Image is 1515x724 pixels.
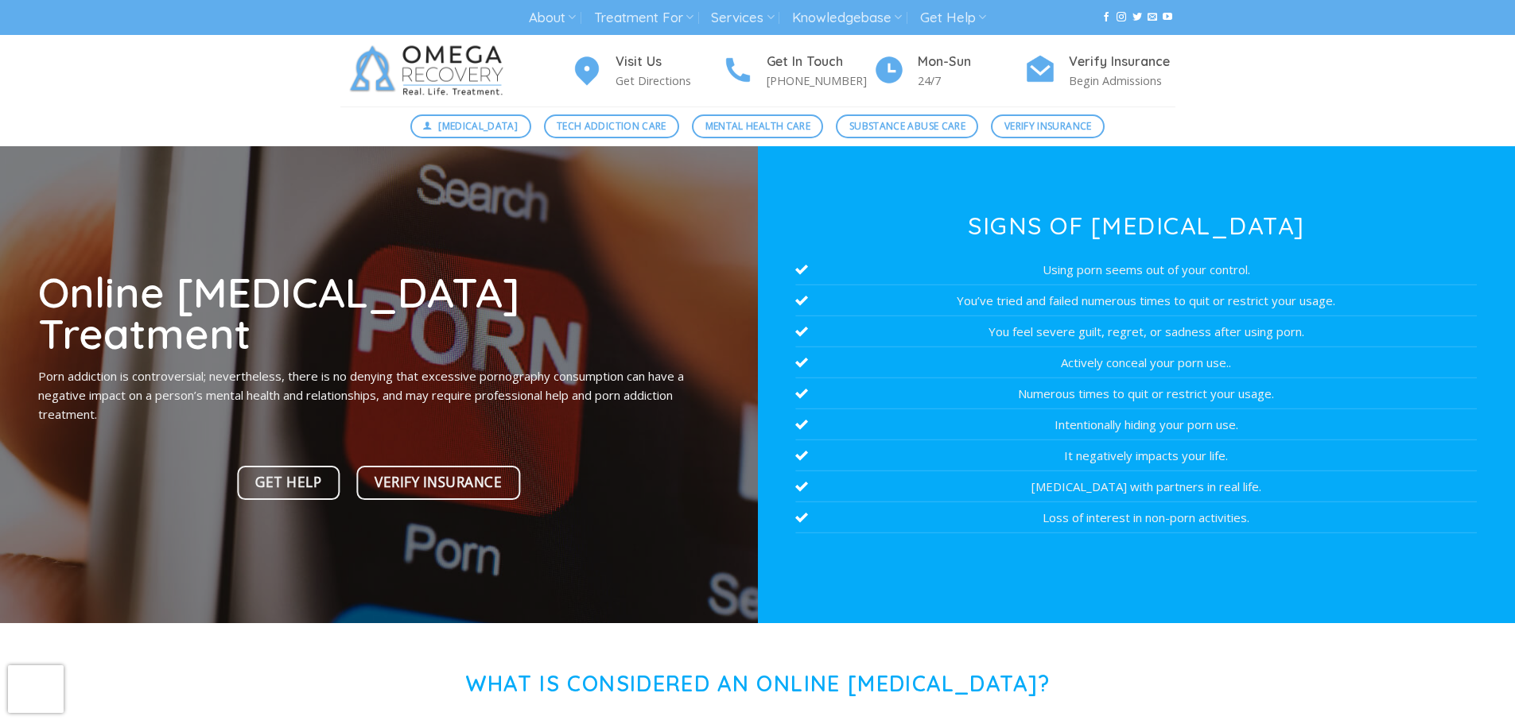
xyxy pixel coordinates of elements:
[557,118,666,134] span: Tech Addiction Care
[544,114,680,138] a: Tech Addiction Care
[920,3,986,33] a: Get Help
[705,118,810,134] span: Mental Health Care
[571,52,722,91] a: Visit Us Get Directions
[767,72,873,90] p: [PHONE_NUMBER]
[991,114,1105,138] a: Verify Insurance
[795,214,1477,238] h3: Signs of [MEDICAL_DATA]
[1069,52,1175,72] h4: Verify Insurance
[529,3,576,33] a: About
[594,3,693,33] a: Treatment For
[1163,12,1172,23] a: Follow on YouTube
[375,471,502,494] span: Verify Insurance
[1148,12,1157,23] a: Send us an email
[438,118,518,134] span: [MEDICAL_DATA]
[1117,12,1126,23] a: Follow on Instagram
[795,347,1477,378] li: Actively conceal your porn use..
[616,72,722,90] p: Get Directions
[795,378,1477,409] li: Numerous times to quit or restrict your usage.
[795,471,1477,502] li: [MEDICAL_DATA] with partners in real life.
[38,366,720,424] p: Porn addiction is controversial; nevertheless, there is no denying that excessive pornography con...
[1101,12,1111,23] a: Follow on Facebook
[692,114,823,138] a: Mental Health Care
[918,72,1024,90] p: 24/7
[616,52,722,72] h4: Visit Us
[795,440,1477,471] li: It negatively impacts your life.
[767,52,873,72] h4: Get In Touch
[410,114,531,138] a: [MEDICAL_DATA]
[340,35,519,106] img: Omega Recovery
[795,502,1477,533] li: Loss of interest in non-porn activities.
[1132,12,1142,23] a: Follow on Twitter
[1024,52,1175,91] a: Verify Insurance Begin Admissions
[795,285,1477,316] li: You’ve tried and failed numerous times to quit or restrict your usage.
[722,52,873,91] a: Get In Touch [PHONE_NUMBER]
[1004,118,1092,134] span: Verify Insurance
[1069,72,1175,90] p: Begin Admissions
[356,466,520,500] a: Verify Insurance
[8,665,64,713] iframe: reCAPTCHA
[918,52,1024,72] h4: Mon-Sun
[849,118,965,134] span: Substance Abuse Care
[711,3,774,33] a: Services
[340,671,1175,697] h1: What is Considered an online [MEDICAL_DATA]?
[836,114,978,138] a: Substance Abuse Care
[795,254,1477,285] li: Using porn seems out of your control.
[38,271,720,354] h1: Online [MEDICAL_DATA] Treatment
[255,471,321,494] span: Get Help
[795,316,1477,347] li: You feel severe guilt, regret, or sadness after using porn.
[795,409,1477,440] li: Intentionally hiding your porn use.
[238,466,340,500] a: Get Help
[792,3,902,33] a: Knowledgebase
